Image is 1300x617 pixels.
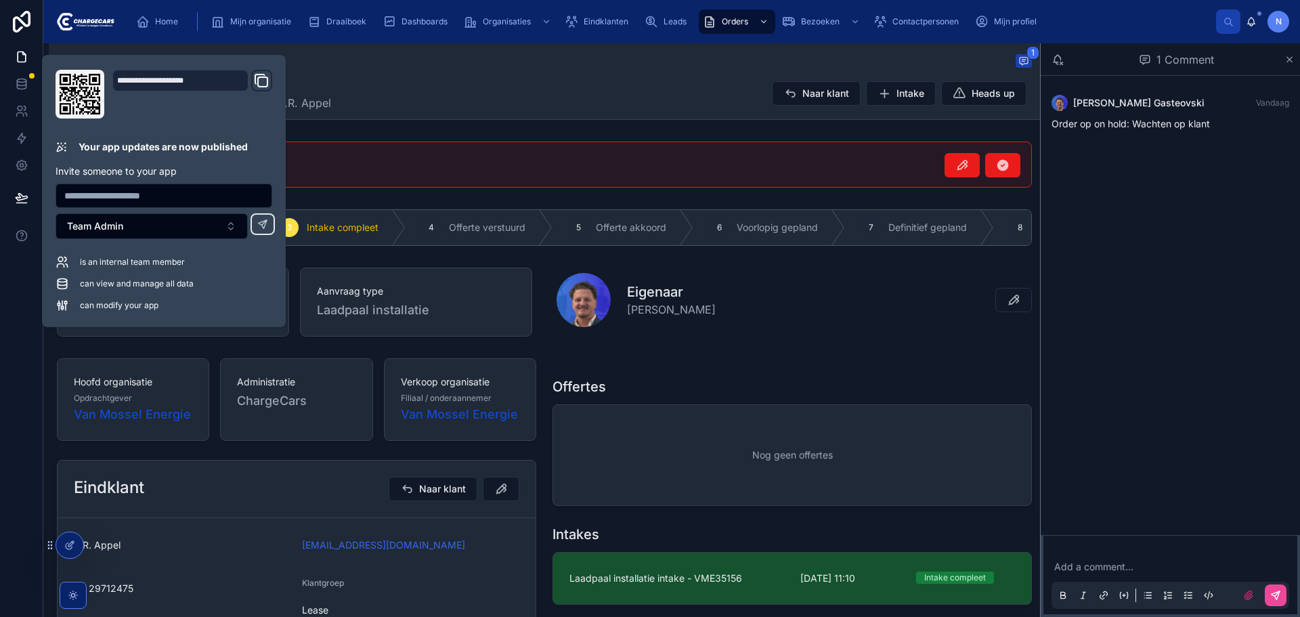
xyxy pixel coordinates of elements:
[896,87,924,100] span: Intake
[326,16,366,27] span: Draaiboek
[302,578,344,588] span: Klantgroep
[54,11,114,33] img: App logo
[237,391,307,410] span: ChargeCars
[584,16,628,27] span: Eindklanten
[1026,46,1039,60] span: 1
[74,393,132,404] span: Opdrachtgever
[74,538,291,552] span: S.R. Appel
[74,582,291,595] span: 06 29712475
[155,16,178,27] span: Home
[302,603,519,617] span: Lease
[800,572,900,585] span: [DATE] 11:10
[869,9,968,34] a: Contactpersonen
[87,153,934,163] h5: ON HOLD | check-up 17-9-2025 23:59
[207,9,301,34] a: Mijn organisatie
[772,81,861,106] button: Naar klant
[429,222,434,233] span: 4
[641,9,696,34] a: Leads
[576,222,581,233] span: 5
[419,482,466,496] span: Naar klant
[866,81,936,106] button: Intake
[717,222,722,233] span: 6
[56,165,272,178] p: Invite someone to your app
[401,375,519,389] span: Verkoop organisatie
[1256,98,1289,108] span: Vandaag
[892,16,959,27] span: Contactpersonen
[230,16,291,27] span: Mijn organisatie
[1052,116,1289,131] p: Order op on hold: Wachten op klant
[56,213,248,239] button: Select Button
[303,9,376,34] a: Draaiboek
[627,301,716,318] span: [PERSON_NAME]
[596,221,666,234] span: Offerte akkoord
[941,81,1026,106] button: Heads up
[569,572,784,585] span: Laadpaal installatie intake - VME35156
[971,9,1046,34] a: Mijn profiel
[994,16,1037,27] span: Mijn profiel
[869,222,873,233] span: 7
[737,221,818,234] span: Voorlopig gepland
[722,16,748,27] span: Orders
[561,9,638,34] a: Eindklanten
[924,572,986,584] div: Intake compleet
[287,222,292,233] span: 3
[302,538,465,552] a: [EMAIL_ADDRESS][DOMAIN_NAME]
[132,9,188,34] a: Home
[801,16,840,27] span: Bezoeken
[237,375,355,389] span: Administratie
[449,221,525,234] span: Offerte verstuurd
[552,377,606,396] h1: Offertes
[752,448,833,462] span: Nog geen offertes
[972,87,1015,100] span: Heads up
[74,405,191,424] a: Van Mossel Energie
[627,282,716,301] h1: Eigenaar
[802,87,849,100] span: Naar klant
[112,70,272,119] div: Domain and Custom Link
[378,9,457,34] a: Dashboards
[699,9,775,34] a: Orders
[401,405,518,424] a: Van Mossel Energie
[778,9,867,34] a: Bezoeken
[74,477,144,498] h2: Eindklant
[1276,16,1282,27] span: N
[1016,54,1032,70] button: 1
[79,140,248,154] p: Your app updates are now published
[483,16,531,27] span: Organisaties
[125,7,1216,37] div: scrollable content
[307,221,378,234] span: Intake compleet
[317,284,515,298] span: Aanvraag type
[80,257,185,268] span: is an internal team member
[552,525,599,544] h1: Intakes
[401,393,492,404] span: Filiaal / onderaannemer
[888,221,967,234] span: Definitief gepland
[1073,96,1205,110] span: [PERSON_NAME] Gasteovski
[664,16,687,27] span: Leads
[80,278,194,289] span: can view and manage all data
[80,300,158,311] span: can modify your app
[553,553,1031,604] a: Laadpaal installatie intake - VME35156[DATE] 11:10Intake compleet
[1156,51,1214,68] span: 1 Comment
[1018,222,1022,233] span: 8
[74,375,192,389] span: Hoofd organisatie
[67,219,123,233] span: Team Admin
[87,165,934,179] div: Wachten op klant
[389,477,477,501] button: Naar klant
[460,9,558,34] a: Organisaties
[402,16,448,27] span: Dashboards
[317,301,429,320] span: Laadpaal installatie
